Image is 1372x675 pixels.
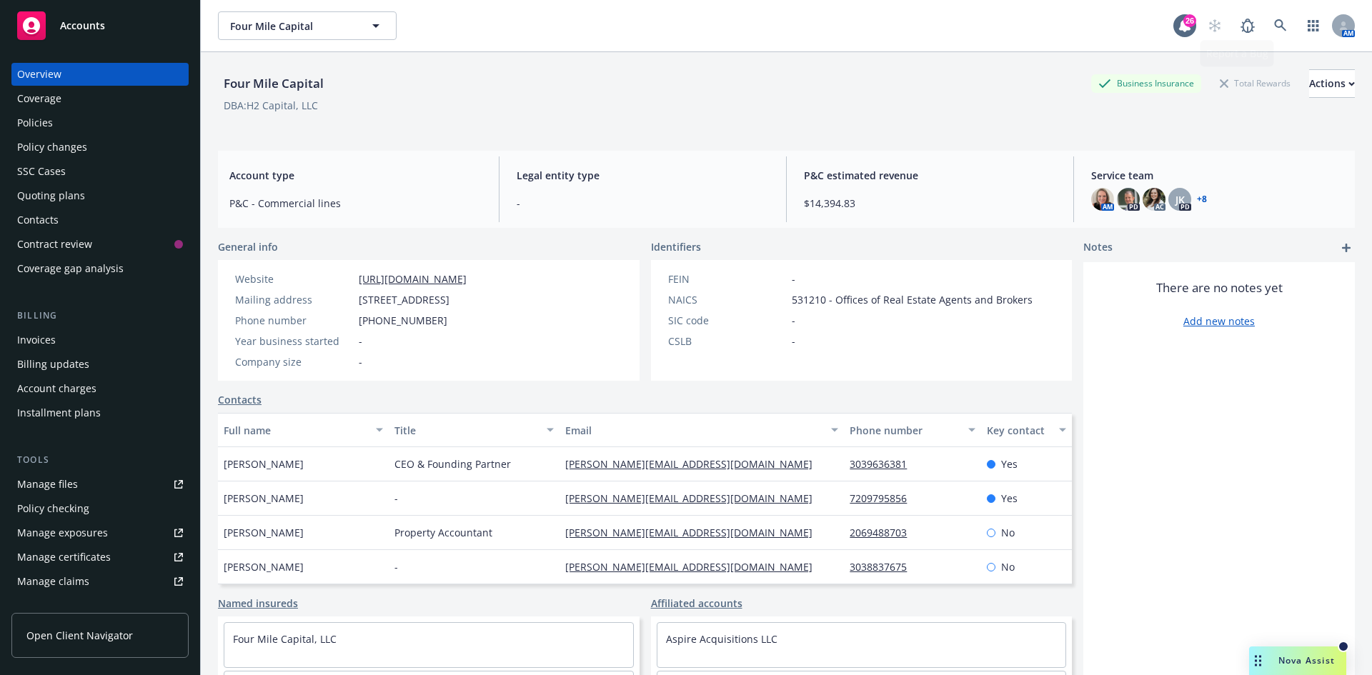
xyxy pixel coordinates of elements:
[17,233,92,256] div: Contract review
[235,354,353,369] div: Company size
[17,184,85,207] div: Quoting plans
[17,497,89,520] div: Policy checking
[224,456,304,471] span: [PERSON_NAME]
[11,309,189,323] div: Billing
[17,594,84,617] div: Manage BORs
[1117,188,1140,211] img: photo
[1309,70,1355,97] div: Actions
[792,334,795,349] span: -
[17,377,96,400] div: Account charges
[792,271,795,286] span: -
[218,239,278,254] span: General info
[844,413,980,447] button: Phone number
[17,401,101,424] div: Installment plans
[235,292,353,307] div: Mailing address
[1183,314,1255,329] a: Add new notes
[11,63,189,86] a: Overview
[1175,192,1185,207] span: JK
[668,292,786,307] div: NAICS
[224,525,304,540] span: [PERSON_NAME]
[1001,525,1015,540] span: No
[233,632,337,646] a: Four Mile Capital, LLC
[11,546,189,569] a: Manage certificates
[394,559,398,574] span: -
[17,111,53,134] div: Policies
[17,329,56,351] div: Invoices
[229,196,482,211] span: P&C - Commercial lines
[11,377,189,400] a: Account charges
[517,168,769,183] span: Legal entity type
[1200,11,1229,40] a: Start snowing
[850,526,918,539] a: 2069488703
[218,392,262,407] a: Contacts
[651,239,701,254] span: Identifiers
[1266,11,1295,40] a: Search
[1338,239,1355,256] a: add
[17,209,59,231] div: Contacts
[1091,74,1201,92] div: Business Insurance
[11,184,189,207] a: Quoting plans
[11,401,189,424] a: Installment plans
[11,160,189,183] a: SSC Cases
[1083,239,1113,256] span: Notes
[1001,559,1015,574] span: No
[17,87,61,110] div: Coverage
[394,423,538,438] div: Title
[359,334,362,349] span: -
[11,353,189,376] a: Billing updates
[11,111,189,134] a: Policies
[565,423,822,438] div: Email
[394,456,511,471] span: CEO & Founding Partner
[560,413,844,447] button: Email
[1183,14,1196,27] div: 26
[1156,279,1283,296] span: There are no notes yet
[359,292,449,307] span: [STREET_ADDRESS]
[11,521,189,544] a: Manage exposures
[11,233,189,256] a: Contract review
[668,271,786,286] div: FEIN
[804,196,1056,211] span: $14,394.83
[981,413,1072,447] button: Key contact
[668,313,786,328] div: SIC code
[17,473,78,496] div: Manage files
[394,491,398,506] span: -
[987,423,1050,438] div: Key contact
[229,168,482,183] span: Account type
[850,491,918,505] a: 7209795856
[224,559,304,574] span: [PERSON_NAME]
[11,6,189,46] a: Accounts
[235,313,353,328] div: Phone number
[17,136,87,159] div: Policy changes
[17,160,66,183] div: SSC Cases
[1001,456,1018,471] span: Yes
[517,196,769,211] span: -
[11,453,189,467] div: Tools
[1091,188,1114,211] img: photo
[1299,11,1328,40] a: Switch app
[565,526,824,539] a: [PERSON_NAME][EMAIL_ADDRESS][DOMAIN_NAME]
[17,521,108,544] div: Manage exposures
[11,570,189,593] a: Manage claims
[17,570,89,593] div: Manage claims
[1249,646,1267,675] div: Drag to move
[11,497,189,520] a: Policy checking
[218,596,298,611] a: Named insureds
[1309,69,1355,98] button: Actions
[359,354,362,369] span: -
[1233,11,1262,40] a: Report a Bug
[666,632,777,646] a: Aspire Acquisitions LLC
[668,334,786,349] div: CSLB
[359,313,447,328] span: [PHONE_NUMBER]
[792,313,795,328] span: -
[850,457,918,471] a: 3039636381
[17,546,111,569] div: Manage certificates
[17,257,124,280] div: Coverage gap analysis
[565,560,824,574] a: [PERSON_NAME][EMAIL_ADDRESS][DOMAIN_NAME]
[1091,168,1343,183] span: Service team
[235,334,353,349] div: Year business started
[1001,491,1018,506] span: Yes
[389,413,560,447] button: Title
[565,457,824,471] a: [PERSON_NAME][EMAIL_ADDRESS][DOMAIN_NAME]
[1213,74,1298,92] div: Total Rewards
